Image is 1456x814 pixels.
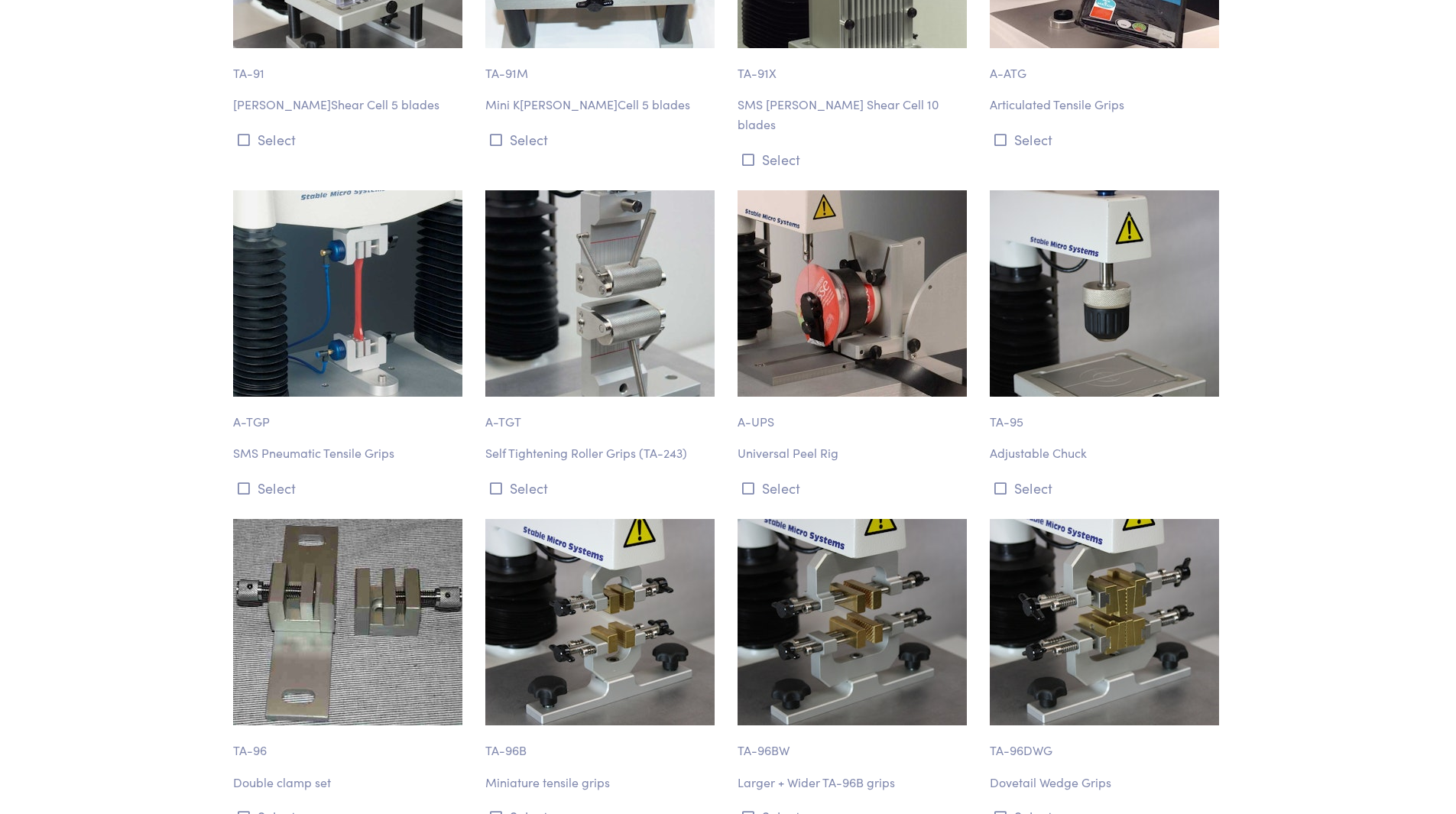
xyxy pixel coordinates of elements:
p: TA-91M [485,48,719,83]
button: Select [233,127,467,152]
button: Select [990,475,1224,501]
img: ta-96b_miniature-grips.jpg [485,519,715,725]
p: A-ATG [990,48,1224,83]
button: Select [738,147,971,172]
p: Self Tightening Roller Grips (TA-243) [485,443,719,463]
img: ta-96dwg_dovetail-wedge-grips.jpg [990,519,1219,725]
p: SMS [PERSON_NAME] Shear Cell 10 blades [738,95,971,134]
p: TA-95 [990,397,1224,432]
p: Larger + Wider TA-96B grips [738,773,971,793]
button: Select [990,127,1224,152]
p: Double clamp set [233,773,467,793]
p: [PERSON_NAME]Shear Cell 5 blades [233,95,467,115]
p: A-TGP [233,397,467,432]
p: Dovetail Wedge Grips [990,773,1224,793]
p: TA-96DWG [990,725,1224,760]
img: grip-a-tgt-self-tightening-roller-grips-2.jpg [485,190,715,397]
p: SMS Pneumatic Tensile Grips [233,443,467,463]
p: A-TGT [485,397,719,432]
img: grip-a_ups-universal-peel-rig-2.jpg [738,190,967,397]
p: A-UPS [738,397,971,432]
p: TA-96B [485,725,719,760]
p: TA-96 [233,725,467,760]
button: Select [233,475,467,501]
p: Articulated Tensile Grips [990,95,1224,115]
button: Select [485,475,719,501]
img: ta-95_adjustable-chuck2.jpg [990,190,1219,397]
p: Adjustable Chuck [990,443,1224,463]
p: Miniature tensile grips [485,773,719,793]
p: TA-91X [738,48,971,83]
p: Universal Peel Rig [738,443,971,463]
img: ta-96bw_wide-miniature-grips.jpg [738,519,967,725]
img: grip-a_tgp-pneumatic-tensile-grips-2.jpg [233,190,462,397]
img: ta-96-double-clamp-set.jpg [233,519,462,725]
p: TA-91 [233,48,467,83]
button: Select [485,127,719,152]
p: Mini K[PERSON_NAME]Cell 5 blades [485,95,719,115]
button: Select [738,475,971,501]
p: TA-96BW [738,725,971,760]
